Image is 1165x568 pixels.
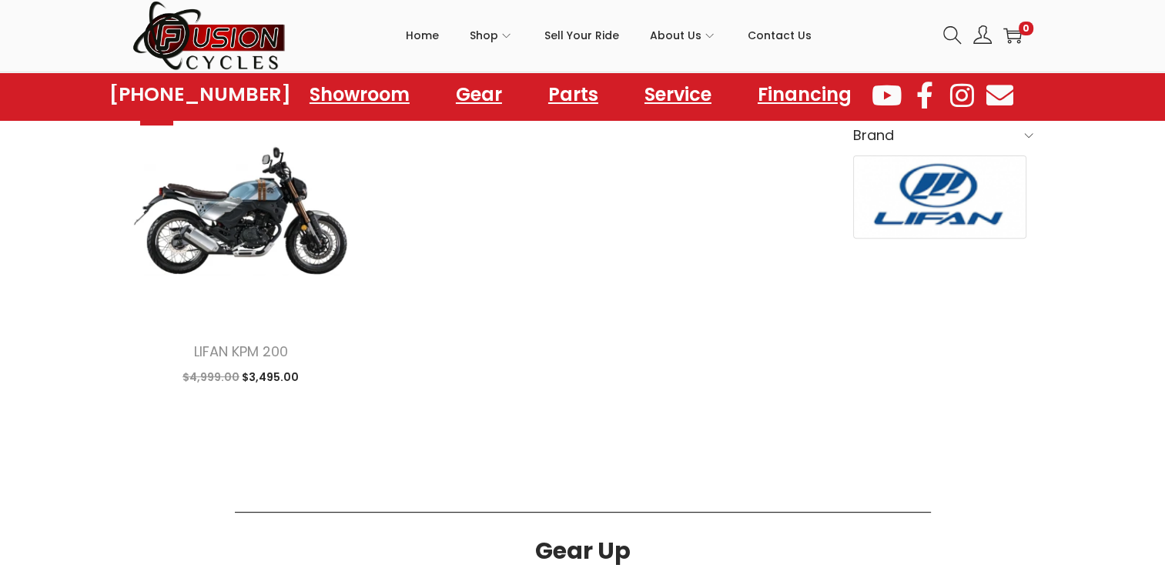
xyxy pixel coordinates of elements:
h6: Brand [853,117,1033,153]
a: Sell Your Ride [544,1,619,70]
a: Parts [533,77,614,112]
a: Showroom [294,77,425,112]
a: LIFAN KPM 200 [193,342,287,361]
a: [PHONE_NUMBER] [109,84,291,105]
a: Gear [440,77,517,112]
span: 4,999.00 [182,369,239,385]
a: Contact Us [748,1,812,70]
nav: Menu [294,77,867,112]
span: Shop [470,16,498,55]
a: Service [629,77,727,112]
span: $ [182,369,189,385]
a: Home [406,1,439,70]
nav: Primary navigation [286,1,932,70]
span: Sell Your Ride [544,16,619,55]
span: About Us [650,16,701,55]
span: $ [242,369,249,385]
a: Financing [742,77,867,112]
h3: Gear Up [148,540,1018,563]
span: Home [406,16,439,55]
a: Shop [470,1,514,70]
img: Lifan [854,156,1026,238]
span: 3,495.00 [242,369,299,385]
a: About Us [650,1,717,70]
span: Contact Us [748,16,812,55]
a: 0 [1003,26,1022,45]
